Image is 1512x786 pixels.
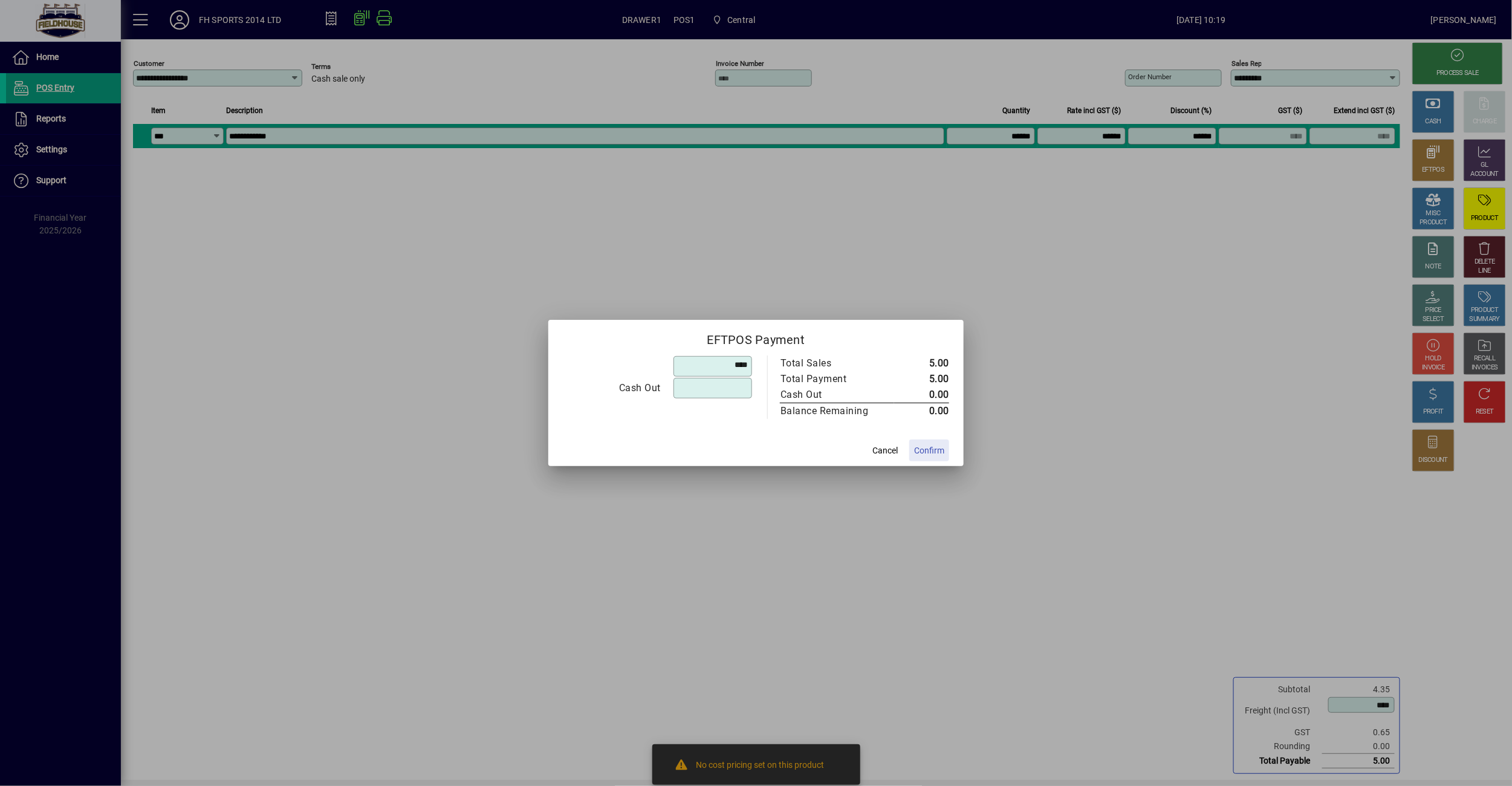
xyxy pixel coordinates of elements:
[866,440,904,461] button: Cancel
[780,371,894,387] td: Total Payment
[872,444,898,457] span: Cancel
[548,320,964,355] h2: EFTPOS Payment
[894,387,949,403] td: 0.00
[894,356,949,371] td: 5.00
[563,381,661,395] div: Cash Out
[780,404,882,418] div: Balance Remaining
[894,403,949,420] td: 0.00
[914,444,944,457] span: Confirm
[909,440,949,461] button: Confirm
[780,356,894,371] td: Total Sales
[780,388,882,402] div: Cash Out
[894,371,949,387] td: 5.00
